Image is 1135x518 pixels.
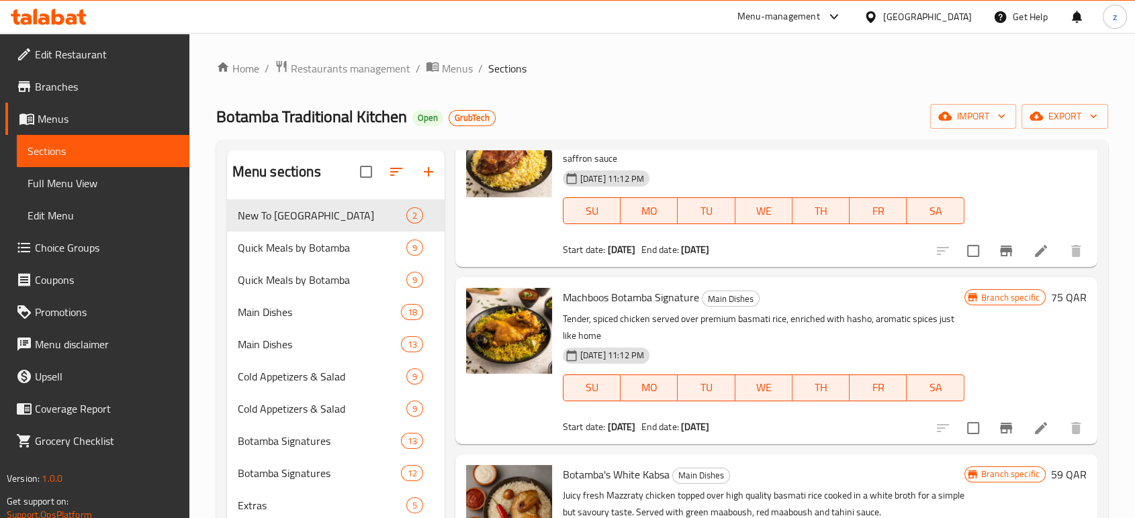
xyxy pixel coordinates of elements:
[17,167,189,199] a: Full Menu View
[735,197,792,224] button: WE
[402,435,422,448] span: 13
[407,209,422,222] span: 2
[5,393,189,425] a: Coverage Report
[641,418,678,435] span: End date:
[959,237,987,265] span: Select to update
[563,134,964,167] p: Slow-cooked fall-off-bone premium lamb neck with premium basmati rice served with our signature s...
[227,264,445,296] div: Quick Meals by Botamba9
[563,287,699,307] span: Machboos Botamba Signature
[238,272,406,288] div: Quick Meals by Botamba
[608,241,636,258] b: [DATE]
[569,378,615,397] span: SU
[976,291,1045,304] span: Branch specific
[402,467,422,480] span: 12
[488,60,527,76] span: Sections
[227,296,445,328] div: Main Dishes18
[798,378,844,397] span: TH
[238,336,402,352] span: Main Dishes
[5,103,189,135] a: Menus
[673,468,729,483] span: Main Dishes
[35,401,179,417] span: Coverage Report
[959,414,987,442] span: Select to update
[216,60,259,76] a: Home
[1051,288,1087,307] h6: 75 QAR
[35,240,179,256] span: Choice Groups
[850,197,907,224] button: FR
[1060,235,1092,267] button: delete
[563,197,621,224] button: SU
[478,60,483,76] li: /
[412,110,443,126] div: Open
[855,201,901,221] span: FR
[407,370,422,383] span: 9
[626,378,672,397] span: MO
[227,231,445,264] div: Quick Meals by Botamba9
[5,70,189,103] a: Branches
[227,425,445,457] div: Botamba Signatures13
[275,60,410,77] a: Restaurants management
[912,378,958,397] span: SA
[941,108,1005,125] span: import
[792,197,850,224] button: TH
[855,378,901,397] span: FR
[883,9,972,24] div: [GEOGRAPHIC_DATA]
[702,291,760,307] div: Main Dishes
[1032,108,1097,125] span: export
[683,201,729,221] span: TU
[1033,420,1049,436] a: Edit menu item
[38,111,179,127] span: Menus
[238,433,402,449] span: Botamba Signatures
[569,201,615,221] span: SU
[406,368,423,384] div: items
[907,374,964,401] button: SA
[238,465,402,481] div: Botamba Signatures
[735,374,792,401] button: WE
[621,197,678,224] button: MO
[35,433,179,449] span: Grocery Checklist
[407,274,422,287] span: 9
[406,401,423,417] div: items
[678,197,735,224] button: TU
[1021,104,1108,129] button: export
[401,433,422,449] div: items
[5,296,189,328] a: Promotions
[42,470,62,487] span: 1.0.0
[7,470,40,487] span: Version:
[563,311,964,344] p: Tender, spiced chicken served over premium basmati rice, enriched with hasho, aromatic spices jus...
[17,135,189,167] a: Sections
[407,403,422,415] span: 9
[227,199,445,231] div: New To [GEOGRAPHIC_DATA]2
[238,304,402,320] span: Main Dishes
[216,60,1108,77] nav: breadcrumb
[5,264,189,296] a: Coupons
[626,201,672,221] span: MO
[28,143,179,159] span: Sections
[912,201,958,221] span: SA
[681,241,709,258] b: [DATE]
[238,401,406,417] span: Cold Appetizers & Salad
[563,374,621,401] button: SU
[238,240,406,256] span: Quick Meals by Botamba
[1051,465,1087,484] h6: 59 QAR
[1113,9,1117,24] span: z
[608,418,636,435] b: [DATE]
[466,111,552,197] img: Botamba Rkaba
[5,231,189,264] a: Choice Groups
[792,374,850,401] button: TH
[227,360,445,393] div: Cold Appetizers & Salad9
[402,306,422,319] span: 18
[407,499,422,512] span: 5
[416,60,420,76] li: /
[402,338,422,351] span: 13
[380,156,412,188] span: Sort sections
[238,497,406,513] span: Extras
[683,378,729,397] span: TU
[5,360,189,393] a: Upsell
[449,112,495,123] span: GrubTech
[672,468,730,484] div: Main Dishes
[990,235,1022,267] button: Branch-specific-item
